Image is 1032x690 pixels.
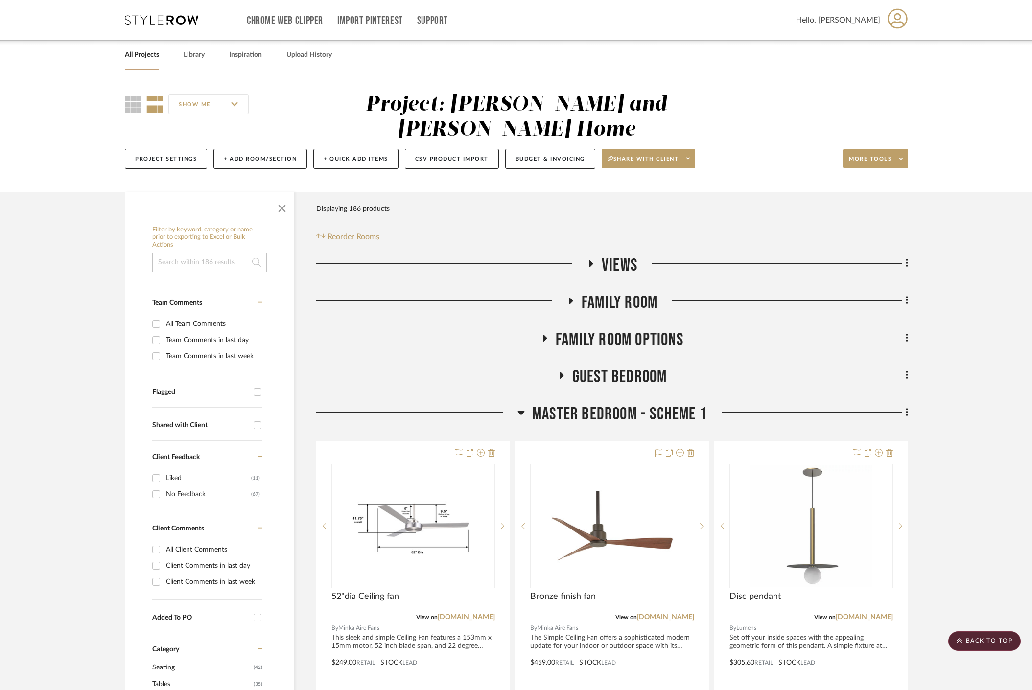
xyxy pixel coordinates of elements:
[843,149,908,168] button: More tools
[272,197,292,216] button: Close
[530,591,596,602] span: Bronze finish fan
[729,623,736,633] span: By
[152,299,202,306] span: Team Comments
[602,149,696,168] button: Share with client
[405,149,499,169] button: CSV Product Import
[730,464,892,588] div: 0
[166,542,260,557] div: All Client Comments
[152,253,267,272] input: Search within 186 results
[338,623,379,633] span: Minka Aire Fans
[796,14,880,26] span: Hello, [PERSON_NAME]
[531,464,693,588] div: 0
[254,660,262,675] span: (42)
[417,17,448,25] a: Support
[438,614,495,621] a: [DOMAIN_NAME]
[213,149,307,169] button: + Add Room/Section
[152,388,249,396] div: Flagged
[537,623,578,633] span: Minka Aire Fans
[313,149,399,169] button: + Quick Add Items
[331,623,338,633] span: By
[416,614,438,620] span: View on
[532,404,707,425] span: Master Bedroom - Scheme 1
[166,486,251,502] div: No Feedback
[948,631,1021,651] scroll-to-top-button: BACK TO TOP
[352,465,474,587] img: 52"dia Ceiling fan
[125,48,159,62] a: All Projects
[814,614,836,620] span: View on
[572,367,667,388] span: Guest Bedroom
[366,94,667,140] div: Project: [PERSON_NAME] and [PERSON_NAME] Home
[551,465,673,587] img: Bronze finish fan
[637,614,694,621] a: [DOMAIN_NAME]
[729,591,781,602] span: Disc pendant
[125,149,207,169] button: Project Settings
[251,486,260,502] div: (67)
[316,199,390,219] div: Displaying 186 products
[316,231,379,243] button: Reorder Rooms
[166,470,251,486] div: Liked
[331,591,399,602] span: 52"dia Ceiling fan
[152,226,267,249] h6: Filter by keyword, category or name prior to exporting to Excel or Bulk Actions
[166,558,260,574] div: Client Comments in last day
[152,454,200,460] span: Client Feedback
[556,329,683,350] span: Family Room Options
[152,659,251,676] span: Seating
[251,470,260,486] div: (11)
[229,48,262,62] a: Inspiration
[615,614,637,620] span: View on
[530,623,537,633] span: By
[332,464,494,588] div: 0
[152,614,249,622] div: Added To PO
[152,421,249,430] div: Shared with Client
[328,231,379,243] span: Reorder Rooms
[582,292,657,313] span: Family Room
[166,316,260,332] div: All Team Comments
[152,645,179,654] span: Category
[152,525,204,532] span: Client Comments
[849,155,891,170] span: More tools
[166,332,260,348] div: Team Comments in last day
[505,149,595,169] button: Budget & Invoicing
[750,465,872,587] img: Disc pendant
[286,48,332,62] a: Upload History
[602,255,637,276] span: Views
[184,48,205,62] a: Library
[608,155,679,170] span: Share with client
[736,623,756,633] span: Lumens
[247,17,323,25] a: Chrome Web Clipper
[337,17,403,25] a: Import Pinterest
[166,574,260,590] div: Client Comments in last week
[836,614,893,621] a: [DOMAIN_NAME]
[166,348,260,364] div: Team Comments in last week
